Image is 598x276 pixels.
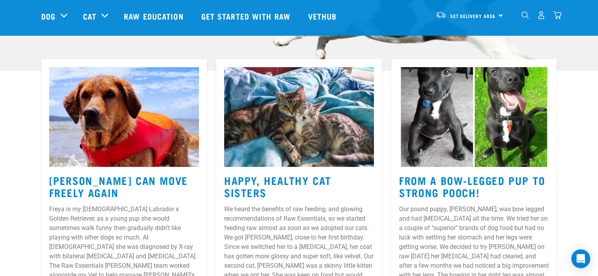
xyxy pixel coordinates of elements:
img: van-moving.png [436,11,446,18]
img: home-icon@2x.png [553,11,561,19]
h3: From a Bow-Legged Pup to Strong Pooch! [399,174,549,198]
span: Set Delivery Area [450,15,496,17]
a: Dog [41,10,55,22]
img: 324415442_887503609349600_3153233528010366218_n-1.jpg [49,67,199,167]
h3: [PERSON_NAME] Can Move Freely Again [49,174,199,198]
a: Raw Education [116,0,193,32]
h3: Happy, Healthy Cat Sisters [224,174,374,198]
img: Sadie.jpg [399,67,549,167]
img: home-icon-1@2x.png [521,11,529,19]
a: Get started with Raw [193,0,300,32]
a: Cat [83,10,96,22]
div: Open Intercom Messenger [571,249,590,268]
img: B9DC63C2-815C-4A6A-90BD-B49E215A4847.jpg [224,67,374,167]
a: Vethub [300,0,347,32]
img: user.png [537,11,545,19]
